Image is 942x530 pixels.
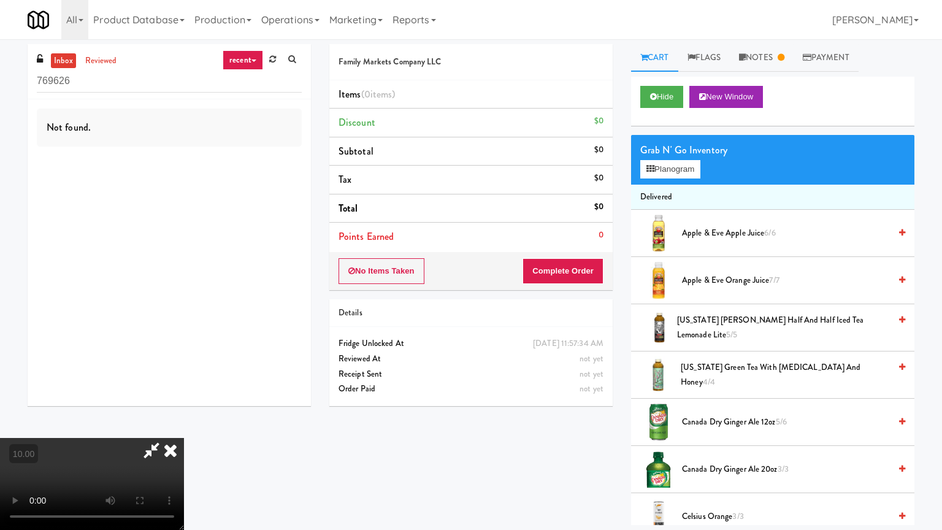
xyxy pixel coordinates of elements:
a: reviewed [82,53,120,69]
span: Items [339,87,395,101]
div: [US_STATE] Green Tea with [MEDICAL_DATA] and Honey4/4 [676,360,905,390]
input: Search vision orders [37,70,302,93]
a: inbox [51,53,76,69]
a: Flags [678,44,730,72]
div: Details [339,305,603,321]
span: 5/5 [726,329,737,340]
span: not yet [580,353,603,364]
li: Delivered [631,185,914,210]
div: Celsius Orange3/3 [677,509,905,524]
span: 7/7 [769,274,779,286]
span: [US_STATE] [PERSON_NAME] Half and Half Iced Tea Lemonade Lite [677,313,890,343]
h5: Family Markets Company LLC [339,58,603,67]
div: Grab N' Go Inventory [640,141,905,159]
a: Cart [631,44,678,72]
span: Not found. [47,120,91,134]
span: not yet [580,368,603,380]
div: [DATE] 11:57:34 AM [533,336,603,351]
span: 4/4 [703,376,715,388]
img: Micromart [28,9,49,31]
div: 0 [599,228,603,243]
span: not yet [580,383,603,394]
div: $0 [594,142,603,158]
button: Planogram [640,160,700,179]
span: Discount [339,115,375,129]
div: Fridge Unlocked At [339,336,603,351]
span: Apple & Eve Orange Juice [682,273,890,288]
span: Canada Dry Ginger Ale 12oz [682,415,890,430]
div: Order Paid [339,382,603,397]
a: Notes [730,44,794,72]
div: [US_STATE] [PERSON_NAME] Half and Half Iced Tea Lemonade Lite5/5 [672,313,905,343]
ng-pluralize: items [370,87,392,101]
span: Canada Dry Ginger Ale 20oz [682,462,890,477]
button: Hide [640,86,683,108]
button: No Items Taken [339,258,424,284]
div: Canada Dry Ginger Ale 20oz3/3 [677,462,905,477]
a: Payment [794,44,859,72]
div: Canada Dry Ginger Ale 12oz5/6 [677,415,905,430]
div: Reviewed At [339,351,603,367]
span: Tax [339,172,351,186]
span: Total [339,201,358,215]
div: $0 [594,199,603,215]
span: 3/3 [778,463,789,475]
div: Apple & Eve Orange Juice7/7 [677,273,905,288]
div: Apple & Eve Apple Juice6/6 [677,226,905,241]
span: 5/6 [776,416,787,428]
span: 6/6 [764,227,775,239]
button: New Window [689,86,763,108]
div: Receipt Sent [339,367,603,382]
span: Apple & Eve Apple Juice [682,226,890,241]
span: (0 ) [361,87,396,101]
span: 3/3 [732,510,743,522]
div: $0 [594,113,603,129]
span: Points Earned [339,229,394,244]
span: Subtotal [339,144,373,158]
span: [US_STATE] Green Tea with [MEDICAL_DATA] and Honey [681,360,890,390]
span: Celsius Orange [682,509,890,524]
a: recent [223,50,263,70]
button: Complete Order [523,258,603,284]
div: $0 [594,171,603,186]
